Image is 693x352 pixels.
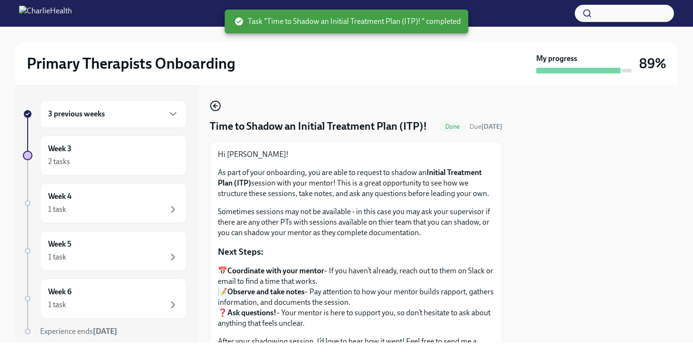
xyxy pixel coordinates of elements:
strong: [DATE] [93,327,117,336]
p: Next Steps: [218,246,494,258]
h6: Week 5 [48,239,71,249]
strong: My progress [536,53,577,64]
strong: Ask questions! [227,308,276,317]
span: Due [469,123,502,131]
h2: Primary Therapists Onboarding [27,54,235,73]
p: As part of your onboarding, you are able to request to shadow an session with your mentor! This i... [218,167,494,199]
h6: 3 previous weeks [48,109,105,119]
h6: Week 6 [48,287,71,297]
div: 1 task [48,204,66,215]
a: Week 51 task [23,231,187,271]
strong: Observe and take notes [227,287,305,296]
div: 1 task [48,252,66,262]
div: 1 task [48,300,66,310]
span: Done [439,123,466,130]
h6: Week 4 [48,191,71,202]
p: Hi [PERSON_NAME]! [218,149,494,160]
strong: Coordinate with your mentor [227,266,324,275]
span: Task "Time to Shadow an Initial Treatment Plan (ITP)! " completed [234,16,461,27]
a: Week 41 task [23,183,187,223]
p: 📅 – If you haven’t already, reach out to them on Slack or email to find a time that works. 📝 – Pa... [218,266,494,329]
h4: Time to Shadow an Initial Treatment Plan (ITP)! [210,119,427,134]
div: 3 previous weeks [40,100,187,128]
h6: Week 3 [48,144,71,154]
span: August 23rd, 2025 09:00 [469,122,502,131]
span: Experience ends [40,327,117,336]
img: CharlieHealth [19,6,72,21]
h3: 89% [639,55,666,72]
p: Sometimes sessions may not be available - in this case you may ask your supervisor if there are a... [218,207,494,238]
strong: [DATE] [481,123,502,131]
div: 2 tasks [48,156,70,167]
a: Week 61 task [23,279,187,319]
a: Week 32 tasks [23,135,187,176]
